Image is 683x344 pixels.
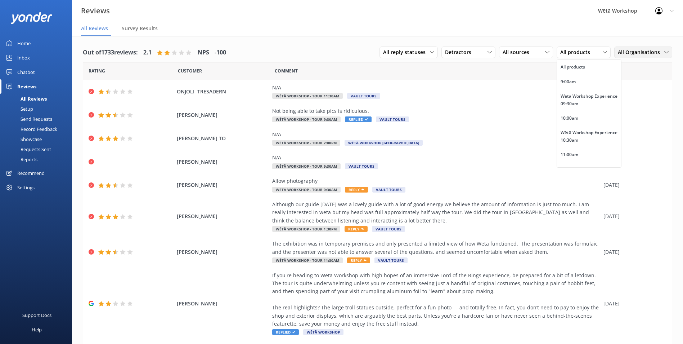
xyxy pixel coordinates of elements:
span: Replied [272,329,299,335]
div: Send Requests [4,114,52,124]
div: N/A [272,154,600,162]
a: All Reviews [4,94,72,104]
span: All sources [503,48,534,56]
span: Wētā Workshop - Tour 9:30am [272,187,341,193]
a: Showcase [4,134,72,144]
span: Vault Tours [345,163,378,169]
span: All Organisations [618,48,664,56]
span: Wētā Workshop [303,329,343,335]
span: [PERSON_NAME] [177,212,269,220]
a: Send Requests [4,114,72,124]
span: Reply [345,226,368,232]
div: [DATE] [603,111,663,119]
h4: 2.1 [143,48,152,57]
span: [PERSON_NAME] [177,158,269,166]
div: Wētā Workshop Experience 10:30am [561,129,617,144]
div: Requests Sent [4,144,51,154]
span: Wētā Workshop [GEOGRAPHIC_DATA] [345,140,423,146]
img: yonder-white-logo.png [11,12,52,24]
div: Setup [4,104,33,114]
span: Wētā Workshop - Tour 9:30am [272,163,341,169]
span: Question [275,67,298,74]
div: [DATE] [603,88,663,96]
span: ONJOLI TRESADERN [177,88,269,96]
span: All products [560,48,594,56]
div: All Reviews [4,94,47,104]
span: Wētā Workshop - Tour 11:30am [272,93,343,99]
div: N/A [272,131,600,138]
span: Reply [347,257,370,263]
span: Vault Tours [376,116,409,122]
div: Help [32,322,42,337]
div: Record Feedback [4,124,57,134]
h4: Out of 1733 reviews: [83,48,138,57]
div: The exhibition was in temporary premises and only presented a limited view of how Weta functioned... [272,240,600,256]
span: [PERSON_NAME] TO [177,134,269,142]
div: 11:00am [561,151,578,158]
div: Support Docs [22,308,51,322]
div: [DATE] [603,158,663,166]
span: Date [178,67,202,74]
div: [DATE] [603,248,663,256]
h3: Reviews [81,5,110,17]
div: Settings [17,180,35,195]
span: [PERSON_NAME] [177,111,269,119]
div: Wētā Workshop Experience 09:30am [561,93,617,107]
span: Date [89,67,105,74]
span: Wētā Workshop - Tour 11:30am [272,257,343,263]
a: Requests Sent [4,144,72,154]
span: Reply [345,187,368,193]
div: Allow photography [272,177,600,185]
div: Chatbot [17,65,35,79]
div: Recommend [17,166,45,180]
div: Home [17,36,31,50]
h4: -100 [215,48,226,57]
span: Wētā Workshop - Tour 1:30pm [272,226,340,232]
span: [PERSON_NAME] [177,248,269,256]
div: [DATE] [603,212,663,220]
div: [DATE] [603,134,663,142]
span: Wētā Workshop - Tour 2:00pm [272,140,340,146]
span: All Reviews [81,25,108,32]
div: Wētā Workshop Experience 11:30am [561,166,617,181]
div: All products [561,63,585,71]
div: Not being able to take pics is ridiculous. [272,107,600,115]
h4: NPS [198,48,209,57]
div: If you're heading to Weta Workshop with high hopes of an immersive Lord of the Rings experience, ... [272,272,600,328]
a: Reports [4,154,72,164]
span: All reply statuses [383,48,430,56]
div: Inbox [17,50,30,65]
div: Reports [4,154,37,164]
span: Vault Tours [372,226,405,232]
div: Although our guide [DATE] was a lovely guide with a lot of good energy we believe the amount of i... [272,200,600,225]
span: Vault Tours [372,187,405,193]
span: Detractors [445,48,476,56]
span: Vault Tours [374,257,408,263]
div: [DATE] [603,181,663,189]
div: 10:00am [561,115,578,122]
span: Wētā Workshop - Tour 9:30am [272,116,341,122]
span: Survey Results [122,25,158,32]
span: [PERSON_NAME] [177,181,269,189]
span: Vault Tours [347,93,380,99]
div: Reviews [17,79,36,94]
a: Record Feedback [4,124,72,134]
div: 9:00am [561,78,576,85]
a: Setup [4,104,72,114]
span: Replied [345,116,372,122]
div: [DATE] [603,300,663,308]
div: Showcase [4,134,42,144]
span: [PERSON_NAME] [177,300,269,308]
div: N/A [272,84,600,92]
